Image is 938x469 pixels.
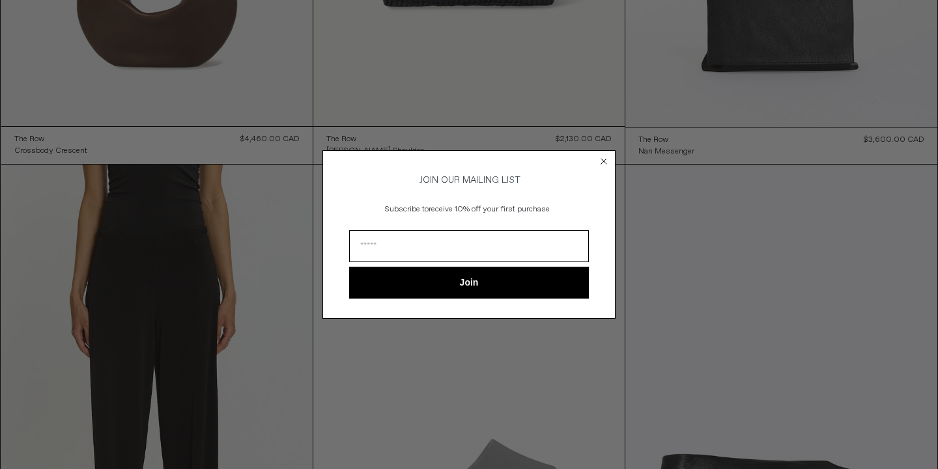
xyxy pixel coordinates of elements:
[429,204,550,215] span: receive 10% off your first purchase
[418,174,520,186] span: JOIN OUR MAILING LIST
[385,204,429,215] span: Subscribe to
[349,230,589,262] input: Email
[349,267,589,299] button: Join
[597,155,610,168] button: Close dialog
